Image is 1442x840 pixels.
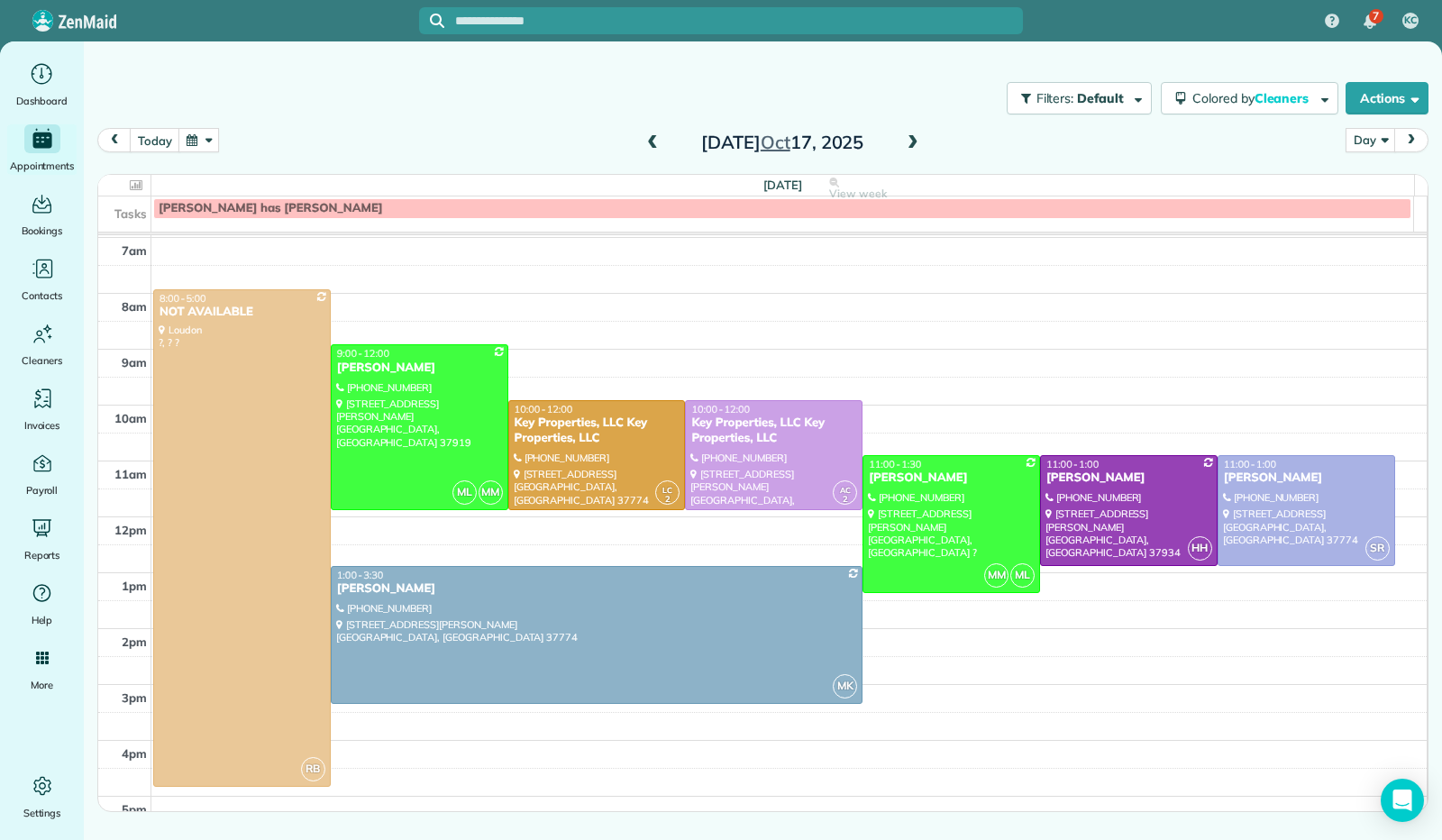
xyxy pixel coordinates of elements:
span: ML [452,480,477,505]
span: 2pm [122,635,147,649]
span: [DATE] [763,178,802,192]
div: [PERSON_NAME] [336,581,857,597]
span: HH [1188,536,1212,561]
button: Focus search [419,14,444,28]
button: Filters: Default [1007,82,1152,114]
span: 12pm [114,523,147,537]
button: prev [97,128,132,152]
span: More [31,676,53,694]
small: 2 [656,491,679,508]
span: 5pm [122,802,147,817]
a: Invoices [7,384,77,434]
span: MM [984,563,1008,588]
span: 11:00 - 1:30 [869,458,921,470]
a: Settings [7,772,77,822]
span: 10:00 - 12:00 [691,403,750,415]
span: Payroll [26,481,59,499]
span: Default [1077,90,1125,106]
span: Cleaners [22,352,62,370]
span: Cleaners [1255,90,1312,106]
span: ML [1010,563,1035,588]
span: View week [829,187,887,201]
span: Dashboard [16,92,68,110]
span: 11:00 - 1:00 [1224,458,1276,470]
div: [PERSON_NAME] [1223,470,1390,486]
div: Key Properties, LLC Key Properties, LLC [690,415,857,446]
div: 7 unread notifications [1351,2,1389,41]
small: 2 [834,491,856,508]
span: 7 [1373,9,1379,23]
a: Contacts [7,254,77,305]
span: [PERSON_NAME] has [PERSON_NAME] [159,201,383,215]
span: 10:00 - 12:00 [515,403,573,415]
h2: [DATE] 17, 2025 [670,132,895,152]
button: Day [1346,128,1395,152]
button: next [1394,128,1428,152]
button: Actions [1346,82,1428,114]
span: Contacts [22,287,62,305]
div: [PERSON_NAME] [1045,470,1212,486]
span: Oct [761,131,790,153]
span: 4pm [122,746,147,761]
span: AC [840,485,851,495]
span: SR [1365,536,1390,561]
div: [PERSON_NAME] [336,361,503,376]
a: Help [7,579,77,629]
span: Reports [24,546,60,564]
span: 3pm [122,690,147,705]
button: today [130,128,179,152]
span: 7am [122,243,147,258]
span: LC [662,485,672,495]
a: Dashboard [7,59,77,110]
span: 11am [114,467,147,481]
span: MK [833,674,857,698]
span: 9:00 - 12:00 [337,347,389,360]
div: Open Intercom Messenger [1381,779,1424,822]
span: MM [479,480,503,505]
span: Colored by [1192,90,1315,106]
span: Bookings [22,222,63,240]
span: 11:00 - 1:00 [1046,458,1099,470]
a: Payroll [7,449,77,499]
a: Cleaners [7,319,77,370]
span: 10am [114,411,147,425]
svg: Focus search [430,14,444,28]
div: Key Properties, LLC Key Properties, LLC [514,415,680,446]
span: 8am [122,299,147,314]
span: Help [32,611,53,629]
span: 1pm [122,579,147,593]
span: Settings [23,804,61,822]
span: 9am [122,355,147,370]
span: Filters: [1036,90,1074,106]
span: Appointments [10,157,75,175]
a: Bookings [7,189,77,240]
span: 1:00 - 3:30 [337,569,384,581]
span: RB [301,757,325,781]
div: NOT AVAILABLE [159,305,325,320]
span: KC [1404,14,1417,28]
a: Filters: Default [998,82,1152,114]
span: Invoices [24,416,60,434]
a: Appointments [7,124,77,175]
a: Reports [7,514,77,564]
div: [PERSON_NAME] [868,470,1035,486]
button: Colored byCleaners [1161,82,1338,114]
span: 8:00 - 5:00 [160,292,206,305]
